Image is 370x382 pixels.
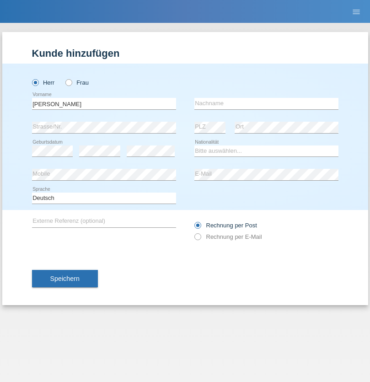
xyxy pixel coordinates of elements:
[194,233,262,240] label: Rechnung per E-Mail
[194,233,200,245] input: Rechnung per E-Mail
[194,222,200,233] input: Rechnung per Post
[32,79,55,86] label: Herr
[32,48,338,59] h1: Kunde hinzufügen
[347,9,365,14] a: menu
[32,79,38,85] input: Herr
[65,79,89,86] label: Frau
[65,79,71,85] input: Frau
[352,7,361,16] i: menu
[32,270,98,287] button: Speichern
[50,275,80,282] span: Speichern
[194,222,257,229] label: Rechnung per Post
